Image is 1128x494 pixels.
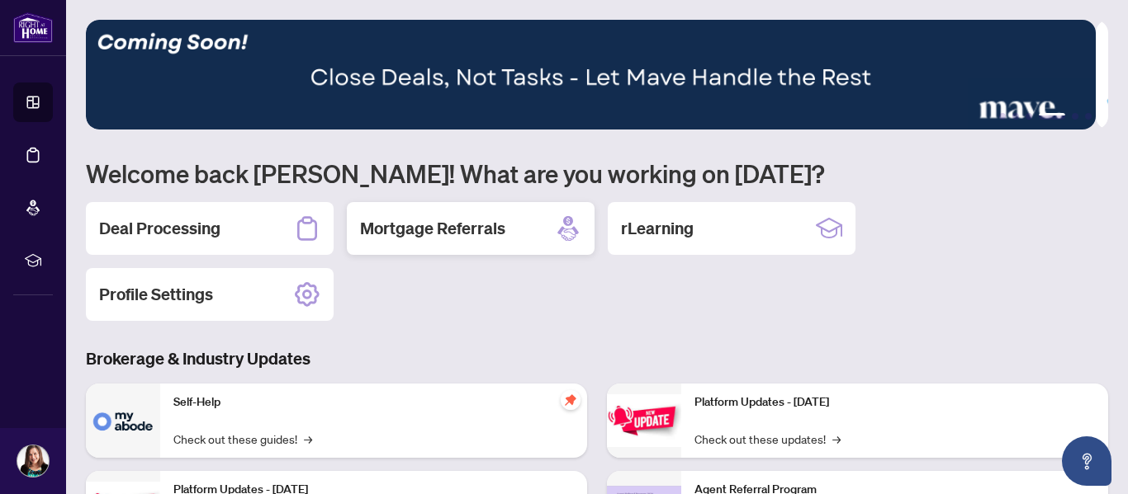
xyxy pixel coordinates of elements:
[173,393,574,412] p: Self-Help
[99,217,220,240] h2: Deal Processing
[304,430,312,448] span: →
[561,390,581,410] span: pushpin
[86,347,1108,370] h3: Brokerage & Industry Updates
[1085,113,1092,120] button: 6
[13,12,53,43] img: logo
[86,383,160,458] img: Self-Help
[17,445,49,477] img: Profile Icon
[999,113,1006,120] button: 1
[832,430,841,448] span: →
[99,283,213,306] h2: Profile Settings
[86,20,1096,129] img: Slide 3
[607,394,681,446] img: Platform Updates - June 23, 2025
[1012,113,1019,120] button: 2
[621,217,694,240] h2: rLearning
[1062,436,1111,486] button: Open asap
[694,430,841,448] a: Check out these updates!→
[694,393,1095,412] p: Platform Updates - [DATE]
[1039,113,1065,120] button: 4
[173,430,312,448] a: Check out these guides!→
[1026,113,1032,120] button: 3
[360,217,505,240] h2: Mortgage Referrals
[1072,113,1078,120] button: 5
[86,158,1108,189] h1: Welcome back [PERSON_NAME]! What are you working on [DATE]?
